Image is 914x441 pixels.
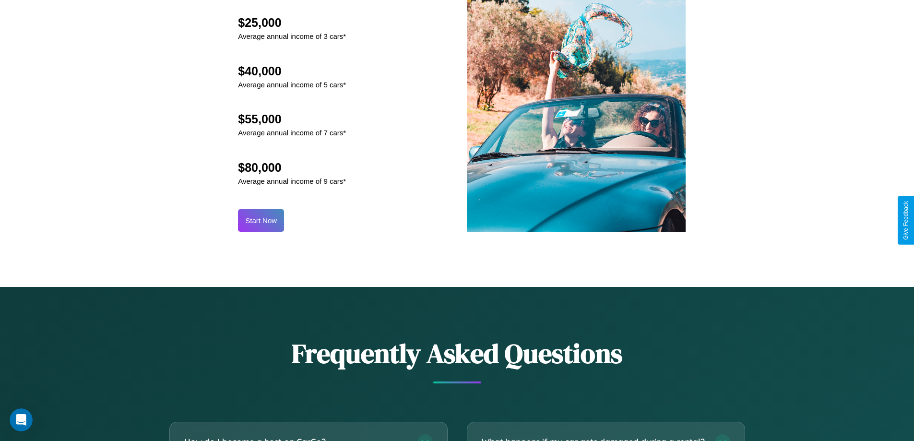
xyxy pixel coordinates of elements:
[169,335,745,372] h2: Frequently Asked Questions
[902,201,909,240] div: Give Feedback
[238,175,346,188] p: Average annual income of 9 cars*
[238,126,346,139] p: Average annual income of 7 cars*
[238,64,346,78] h2: $40,000
[238,16,346,30] h2: $25,000
[238,78,346,91] p: Average annual income of 5 cars*
[238,209,284,232] button: Start Now
[238,30,346,43] p: Average annual income of 3 cars*
[238,161,346,175] h2: $80,000
[10,408,33,431] iframe: Intercom live chat
[238,112,346,126] h2: $55,000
